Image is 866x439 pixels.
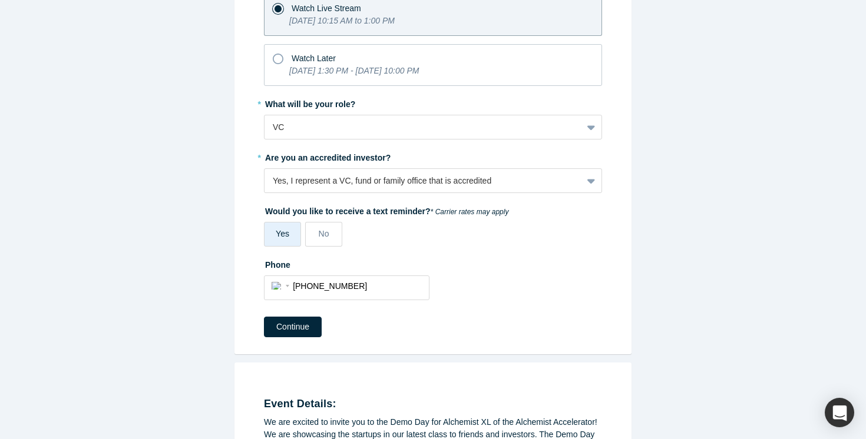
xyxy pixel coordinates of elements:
[292,4,361,13] span: Watch Live Stream
[289,66,419,75] i: [DATE] 1:30 PM - [DATE] 10:00 PM
[264,148,602,164] label: Are you an accredited investor?
[289,16,395,25] i: [DATE] 10:15 AM to 1:00 PM
[273,175,574,187] div: Yes, I represent a VC, fund or family office that is accredited
[264,416,602,428] div: We are excited to invite you to the Demo Day for Alchemist XL of the Alchemist Accelerator!
[264,398,336,410] strong: Event Details:
[264,94,602,111] label: What will be your role?
[264,201,602,218] label: Would you like to receive a text reminder?
[276,229,289,238] span: Yes
[264,255,602,271] label: Phone
[264,317,322,337] button: Continue
[319,229,329,238] span: No
[431,208,509,216] em: * Carrier rates may apply
[292,54,336,63] span: Watch Later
